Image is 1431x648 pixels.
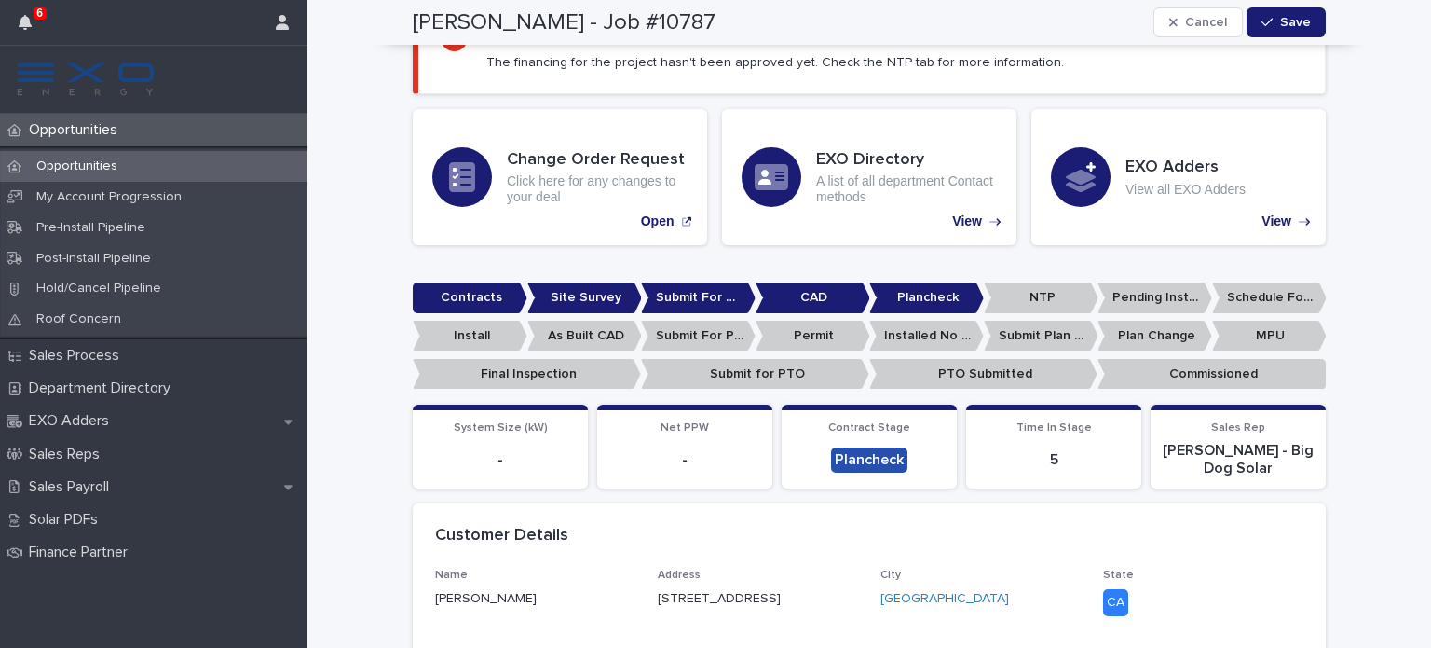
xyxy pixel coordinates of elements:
h3: EXO Adders [1125,158,1246,178]
a: Open [413,109,707,245]
p: Site Survey [527,283,642,313]
p: Plan Change [1097,321,1212,352]
p: Schedule For Install [1212,283,1327,313]
span: Name [435,570,468,581]
p: Submit For CAD [641,283,756,313]
span: Sales Rep [1211,422,1265,434]
p: Submit Plan Change [984,321,1098,352]
p: Solar PDFs [21,511,113,529]
p: Submit For Permit [641,321,756,352]
p: Opportunities [21,121,132,139]
p: Sales Payroll [21,478,124,496]
p: - [424,451,577,469]
a: [GEOGRAPHIC_DATA] [880,589,1009,609]
span: Cancel [1185,16,1227,29]
span: Contract Stage [828,422,910,434]
img: FKS5r6ZBThi8E5hshIGi [15,61,157,98]
p: Installed No Permit [869,321,984,352]
p: The financing for the project hasn't been approved yet. Check the NTP tab for more information. [486,54,1064,71]
p: Hold/Cancel Pipeline [21,281,176,296]
span: Save [1280,16,1311,29]
p: Sales Process [21,347,134,365]
p: [STREET_ADDRESS] [658,589,781,609]
h2: [PERSON_NAME] - Job #10787 [413,9,715,36]
a: View [722,109,1016,245]
h2: Customer Details [435,526,568,546]
p: PTO Submitted [869,359,1097,390]
p: View [952,214,982,229]
span: Net PPW [661,422,709,434]
span: System Size (kW) [454,422,548,434]
p: 5 [977,451,1130,469]
p: [PERSON_NAME] - Big Dog Solar [1162,442,1315,477]
p: Sales Reps [21,446,115,463]
p: Plancheck [869,283,984,313]
p: Pre-Install Pipeline [21,220,160,236]
p: MPU [1212,321,1327,352]
p: Click here for any changes to your deal [507,173,688,205]
p: CAD [756,283,870,313]
button: Save [1247,7,1326,37]
p: Opportunities [21,159,132,174]
p: Final Inspection [413,359,641,390]
span: Time In Stage [1016,422,1092,434]
p: View [1261,214,1291,229]
h3: EXO Directory [816,150,997,171]
button: Cancel [1153,7,1243,37]
div: 6 [19,11,43,45]
p: EXO Adders [21,412,124,430]
p: View all EXO Adders [1125,182,1246,198]
p: Open [641,214,675,229]
p: [PERSON_NAME] [435,589,635,609]
p: Post-Install Pipeline [21,251,166,267]
p: Finance Partner [21,544,143,561]
a: View [1031,109,1326,245]
p: NTP [984,283,1098,313]
span: Address [658,570,701,581]
p: Permit [756,321,870,352]
p: As Built CAD [527,321,642,352]
p: Roof Concern [21,311,136,327]
p: 6 [36,7,43,20]
p: - [608,451,761,469]
p: Pending Install Task [1097,283,1212,313]
p: Department Directory [21,379,185,397]
p: Submit for PTO [641,359,869,390]
p: Contracts [413,283,527,313]
p: Install [413,321,527,352]
span: City [880,570,901,581]
h3: Change Order Request [507,150,688,171]
span: State [1103,570,1134,581]
p: My Account Progression [21,189,197,205]
p: A list of all department Contact methods [816,173,997,205]
div: CA [1103,589,1128,616]
div: Plancheck [831,448,907,473]
p: Commissioned [1097,359,1326,390]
